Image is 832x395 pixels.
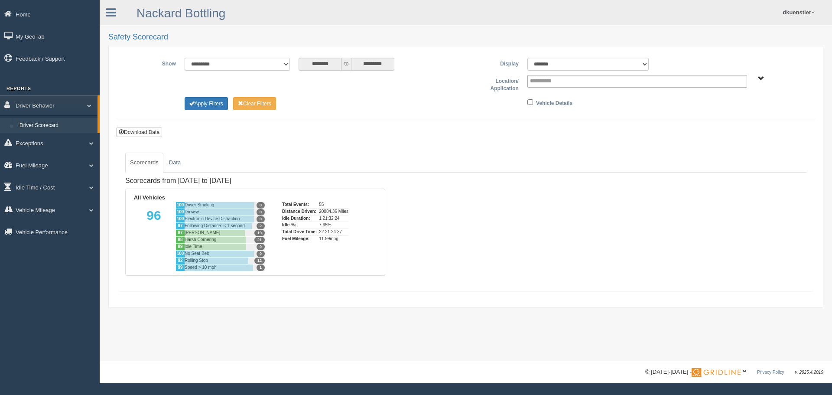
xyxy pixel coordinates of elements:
div: 99 [175,264,185,271]
div: 7.65% [319,222,348,229]
span: 12 [254,258,265,264]
div: 96 [132,202,175,271]
div: 97 [175,222,185,229]
span: 0 [257,202,265,209]
div: © [DATE]-[DATE] - ™ [645,368,823,377]
b: All Vehicles [134,194,165,201]
div: 87 [175,229,185,236]
div: 88 [175,236,185,243]
div: 55 [319,202,348,208]
div: 11.99mpg [319,235,348,242]
div: Idle %: [282,222,317,229]
span: 19 [254,230,265,236]
div: Distance Driven: [282,208,317,215]
div: 22.21:24:37 [319,229,348,235]
span: 1 [257,264,265,271]
label: Location/ Application [466,75,523,93]
div: 89 [175,243,185,250]
label: Vehicle Details [536,97,572,108]
a: Scorecards [125,153,163,173]
span: 2 [257,223,265,229]
button: Change Filter Options [185,97,228,110]
div: Total Drive Time: [282,229,317,235]
div: 1.21:32:24 [319,215,348,222]
a: Privacy Policy [757,370,784,375]
span: 21 [254,237,265,243]
div: Idle Duration: [282,215,317,222]
div: 100 [175,202,185,209]
button: Download Data [116,127,162,137]
a: Nackard Bottling [136,7,225,20]
span: to [342,58,351,71]
span: 0 [257,251,265,257]
h4: Scorecards from [DATE] to [DATE] [125,177,385,185]
a: Driver Scorecard [16,118,97,134]
div: Fuel Mileage: [282,235,317,242]
span: 0 [257,209,265,215]
div: 100 [175,250,185,257]
span: 0 [257,244,265,250]
div: 100 [175,215,185,222]
div: 100 [175,209,185,215]
label: Show [123,58,180,68]
button: Change Filter Options [233,97,276,110]
div: 92 [175,257,185,264]
img: Gridline [692,368,741,377]
span: v. 2025.4.2019 [795,370,823,375]
span: 0 [257,216,265,222]
a: Data [164,153,185,173]
label: Display [466,58,523,68]
h2: Safety Scorecard [108,33,823,42]
div: 20084.36 Miles [319,208,348,215]
div: Total Events: [282,202,317,208]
